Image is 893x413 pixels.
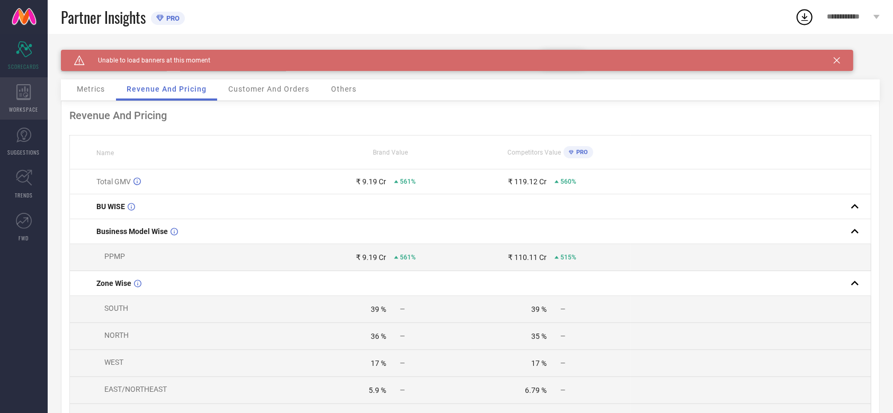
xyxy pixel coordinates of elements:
[104,358,123,366] span: WEST
[371,332,386,340] div: 36 %
[85,57,210,64] span: Unable to load banners at this moment
[104,385,167,393] span: EAST/NORTHEAST
[400,333,405,340] span: —
[373,149,408,156] span: Brand Value
[356,253,386,262] div: ₹ 9.19 Cr
[331,85,356,93] span: Others
[371,305,386,313] div: 39 %
[61,50,167,57] div: Brand
[96,177,131,186] span: Total GMV
[560,333,565,340] span: —
[104,252,125,261] span: PPMP
[560,178,576,185] span: 560%
[400,178,416,185] span: 561%
[96,202,125,211] span: BU WISE
[15,191,33,199] span: TRENDS
[531,359,547,367] div: 17 %
[77,85,105,93] span: Metrics
[127,85,207,93] span: Revenue And Pricing
[400,306,405,313] span: —
[508,253,547,262] div: ₹ 110.11 Cr
[96,149,114,157] span: Name
[525,386,547,394] div: 6.79 %
[96,279,131,288] span: Zone Wise
[507,149,561,156] span: Competitors Value
[61,6,146,28] span: Partner Insights
[531,332,547,340] div: 35 %
[560,387,565,394] span: —
[356,177,386,186] div: ₹ 9.19 Cr
[8,148,40,156] span: SUGGESTIONS
[10,105,39,113] span: WORKSPACE
[400,387,405,394] span: —
[574,149,588,156] span: PRO
[96,227,168,236] span: Business Model Wise
[69,109,871,122] div: Revenue And Pricing
[400,360,405,367] span: —
[228,85,309,93] span: Customer And Orders
[531,305,547,313] div: 39 %
[19,234,29,242] span: FWD
[560,360,565,367] span: —
[104,304,128,312] span: SOUTH
[371,359,386,367] div: 17 %
[8,62,40,70] span: SCORECARDS
[560,306,565,313] span: —
[369,386,386,394] div: 5.9 %
[560,254,576,261] span: 515%
[164,14,180,22] span: PRO
[400,254,416,261] span: 561%
[104,331,129,339] span: NORTH
[508,177,547,186] div: ₹ 119.12 Cr
[795,7,814,26] div: Open download list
